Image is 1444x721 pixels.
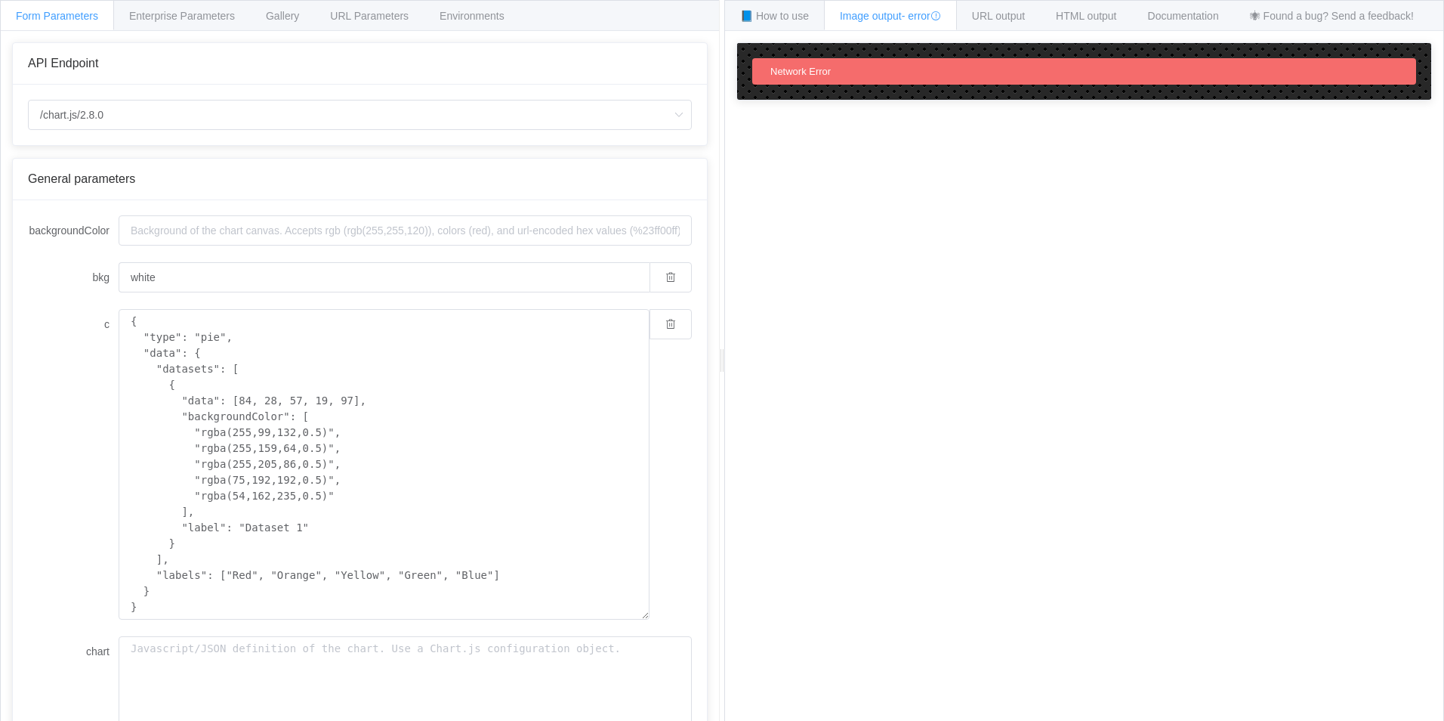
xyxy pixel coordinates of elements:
[770,66,831,77] span: Network Error
[28,172,135,185] span: General parameters
[28,636,119,667] label: chart
[28,309,119,339] label: c
[28,100,692,130] input: Select
[330,10,409,22] span: URL Parameters
[16,10,98,22] span: Form Parameters
[1056,10,1116,22] span: HTML output
[28,262,119,292] label: bkg
[740,10,809,22] span: 📘 How to use
[972,10,1025,22] span: URL output
[1148,10,1219,22] span: Documentation
[28,57,98,70] span: API Endpoint
[28,215,119,246] label: backgroundColor
[119,215,692,246] input: Background of the chart canvas. Accepts rgb (rgb(255,255,120)), colors (red), and url-encoded hex...
[1250,10,1414,22] span: 🕷 Found a bug? Send a feedback!
[129,10,235,22] span: Enterprise Parameters
[902,10,941,22] span: - error
[840,10,941,22] span: Image output
[266,10,299,22] span: Gallery
[119,262,649,292] input: Background of the chart canvas. Accepts rgb (rgb(255,255,120)), colors (red), and url-encoded hex...
[440,10,504,22] span: Environments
